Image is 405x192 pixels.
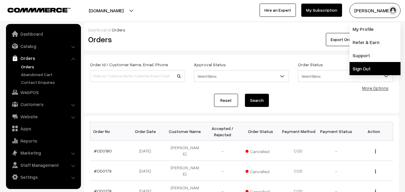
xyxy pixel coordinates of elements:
input: Order Id / Customer Name / Customer Email / Customer Phone [90,70,185,82]
label: Order Id / Customer Name, Email, Phone [90,61,168,68]
button: Search [245,94,269,107]
img: user [389,6,398,15]
img: Menu [375,149,376,153]
button: Export Orders [326,33,362,46]
a: My Profile [350,22,401,36]
td: - [317,141,355,161]
label: Order Status [298,61,323,68]
span: Select Status [298,71,393,81]
a: Customers [7,99,79,110]
a: Reports [7,135,79,146]
td: COD [279,161,317,181]
a: My Subscription [301,4,342,17]
a: Sign Out [350,62,401,75]
a: Orders [7,53,79,64]
a: Settings [7,172,79,182]
a: Hire an Expert [260,4,296,17]
th: Payment Method [279,122,317,141]
span: Cancelled [246,147,275,155]
a: Staff Management [7,160,79,170]
div: / [88,27,395,33]
span: Orders [112,27,125,32]
th: Accepted / Rejected [204,122,241,141]
a: Abandoned Cart [19,71,79,78]
a: More Options [362,85,389,90]
a: Website [7,111,79,122]
span: Cancelled [246,167,275,175]
td: [DATE] [128,161,166,181]
th: Customer Name [166,122,204,141]
a: Support [350,49,401,62]
td: - [317,161,355,181]
th: Payment Status [317,122,355,141]
a: Dashboard [88,27,110,32]
td: - [204,161,241,181]
a: COMMMERCE [7,6,60,13]
button: [DOMAIN_NAME] [68,3,144,18]
a: Orders [19,64,79,70]
span: Select Status [194,71,289,81]
a: #OD0179 [94,168,112,173]
td: COD [279,141,317,161]
td: - [204,141,241,161]
img: COMMMERCE [7,8,70,12]
th: Order Status [242,122,279,141]
th: Action [355,122,393,141]
td: [PERSON_NAME] [166,141,204,161]
h2: Orders [88,35,184,44]
td: [PERSON_NAME] [166,161,204,181]
span: Select Status [298,70,393,82]
img: Menu [375,170,376,173]
a: Apps [7,123,79,134]
a: Reset [214,94,238,107]
label: Approval Status [194,61,226,68]
a: #OD0180 [94,148,112,153]
th: Order Date [128,122,166,141]
a: Marketing [7,147,79,158]
a: Contact Enquires [19,79,79,85]
span: Select Status [194,70,289,82]
td: [DATE] [128,141,166,161]
a: Dashboard [7,28,79,39]
a: WebPOS [7,87,79,98]
a: Refer & Earn [350,36,401,49]
a: Catalog [7,41,79,52]
th: Order No [90,122,128,141]
button: [PERSON_NAME] [350,3,401,18]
